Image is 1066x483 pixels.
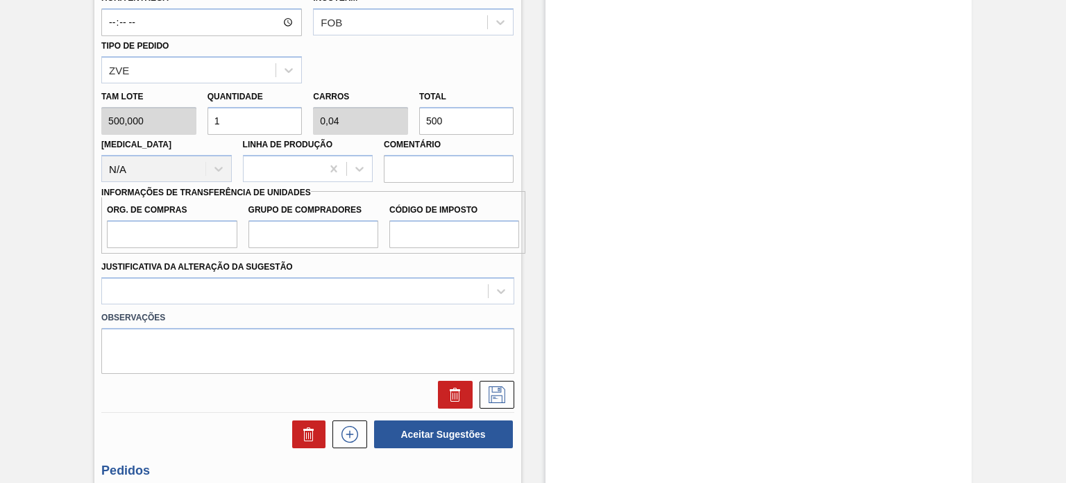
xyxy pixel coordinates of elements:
label: Linha de Produção [243,140,333,149]
label: Quantidade [208,92,263,101]
label: Tam lote [101,87,196,107]
h3: Pedidos [101,464,514,478]
label: Código de Imposto [389,200,519,220]
div: Salvar Sugestão [473,381,514,409]
button: Aceitar Sugestões [374,420,513,448]
div: Excluir Sugestões [285,420,325,448]
div: Nova sugestão [325,420,367,448]
label: [MEDICAL_DATA] [101,140,171,149]
label: Comentário [384,135,514,155]
div: ZVE [109,64,129,76]
label: Grupo de Compradores [248,200,378,220]
label: Informações de Transferência de Unidades [101,188,311,197]
div: Excluir Sugestão [431,381,473,409]
label: Total [419,92,446,101]
label: Org. de Compras [107,200,237,220]
label: Justificativa da Alteração da Sugestão [101,262,293,272]
label: Observações [101,308,514,328]
label: Tipo de pedido [101,41,169,51]
div: Aceitar Sugestões [367,419,514,450]
label: Carros [313,92,349,101]
div: FOB [321,17,342,28]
